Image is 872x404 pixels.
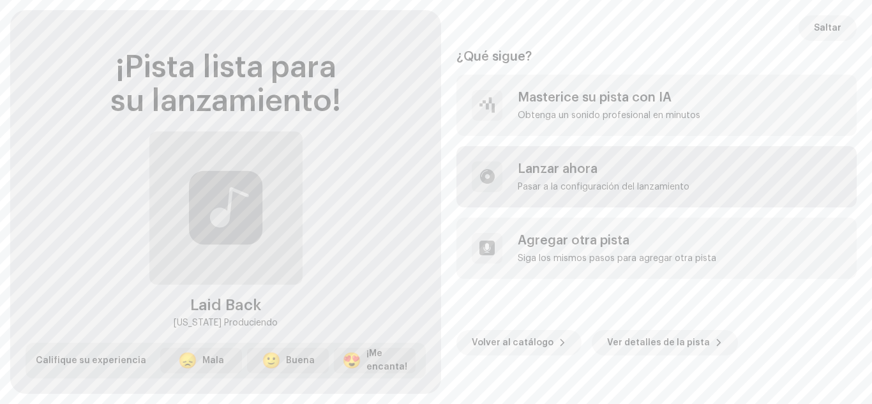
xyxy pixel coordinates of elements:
span: Califique su experiencia [36,356,146,365]
div: Masterice su pista con IA [518,90,700,105]
re-a-post-create-item: Agregar otra pista [456,218,857,279]
div: Laid Back [190,295,261,315]
span: Volver al catálogo [472,330,553,355]
button: Saltar [799,15,857,41]
button: Ver detalles de la pista [592,330,738,355]
div: Lanzar ahora [518,161,689,177]
div: 😞 [178,353,197,368]
div: ¡Me encanta! [366,347,407,374]
re-a-post-create-item: Masterice su pista con IA [456,75,857,136]
div: [US_STATE] Produciendo [174,315,278,331]
div: Buena [286,354,315,368]
div: Siga los mismos pasos para agregar otra pista [518,253,716,264]
div: ¿Qué sigue? [456,49,857,64]
span: Saltar [814,15,841,41]
div: Obtenga un sonido profesional en minutos [518,110,700,121]
span: Ver detalles de la pista [607,330,710,355]
div: Agregar otra pista [518,233,716,248]
div: ¡Pista lista para su lanzamiento! [26,51,426,119]
re-a-post-create-item: Lanzar ahora [456,146,857,207]
div: 😍 [342,353,361,368]
button: Volver al catálogo [456,330,582,355]
div: 🙂 [262,353,281,368]
div: Mala [202,354,224,368]
div: Pasar a la configuración del lanzamiento [518,182,689,192]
